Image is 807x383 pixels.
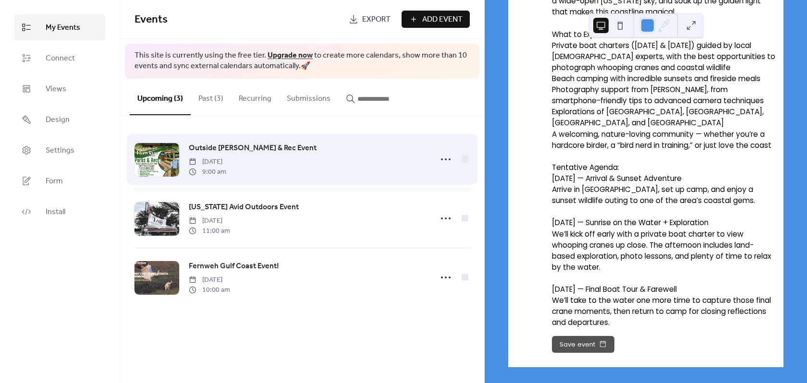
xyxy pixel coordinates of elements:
span: Connect [46,53,75,64]
a: Form [14,168,105,194]
a: Settings [14,137,105,163]
span: Settings [46,145,74,156]
span: Form [46,176,63,187]
span: 9:00 am [189,167,226,177]
span: Outside [PERSON_NAME] & Rec Event [189,143,317,154]
button: Past (3) [191,79,231,114]
a: Fernweh Gulf Coast Event! [189,260,279,273]
button: Submissions [279,79,338,114]
span: My Events [46,22,80,34]
span: Fernweh Gulf Coast Event! [189,261,279,272]
a: Install [14,199,105,225]
span: This site is currently using the free tier. to create more calendars, show more than 10 events an... [134,50,470,72]
span: 11:00 am [189,226,230,236]
a: Export [342,11,398,28]
span: [DATE] [189,275,230,285]
span: Install [46,206,65,218]
span: Events [134,9,168,30]
a: My Events [14,14,105,40]
span: 10:00 am [189,285,230,295]
span: Views [46,84,66,95]
a: Views [14,76,105,102]
button: Upcoming (3) [130,79,191,115]
a: Outside [PERSON_NAME] & Rec Event [189,142,317,155]
button: Recurring [231,79,279,114]
a: Design [14,107,105,132]
span: Export [362,14,391,25]
span: Add Event [422,14,463,25]
span: Design [46,114,70,126]
a: [US_STATE] Avid Outdoors Event [189,201,299,214]
span: [DATE] [189,216,230,226]
button: Add Event [402,11,470,28]
a: Connect [14,45,105,71]
a: Upgrade now [268,48,313,63]
span: [US_STATE] Avid Outdoors Event [189,202,299,213]
button: Save event [552,336,614,353]
span: [DATE] [189,157,226,167]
